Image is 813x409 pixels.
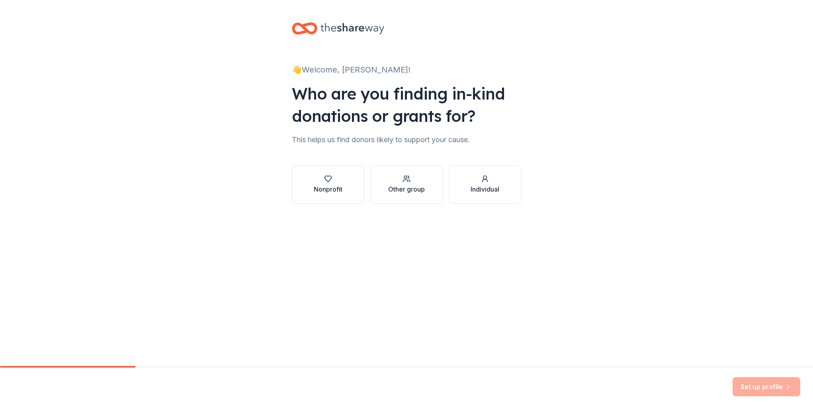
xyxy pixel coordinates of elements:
div: Who are you finding in-kind donations or grants for? [292,82,521,127]
div: Individual [471,184,499,194]
div: 👋 Welcome, [PERSON_NAME]! [292,63,521,76]
button: Individual [449,165,521,204]
div: Other group [388,184,425,194]
button: Nonprofit [292,165,364,204]
div: This helps us find donors likely to support your cause. [292,133,521,146]
div: Nonprofit [314,184,342,194]
button: Other group [370,165,442,204]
